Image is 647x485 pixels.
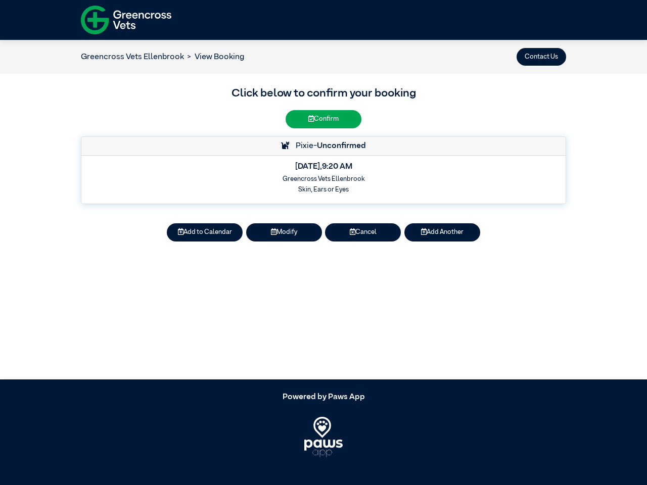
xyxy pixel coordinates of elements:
[81,3,171,37] img: f-logo
[88,162,559,172] h5: [DATE] , 9:20 AM
[404,223,480,241] button: Add Another
[88,186,559,193] h6: Skin, Ears or Eyes
[167,223,243,241] button: Add to Calendar
[81,51,244,63] nav: breadcrumb
[246,223,322,241] button: Modify
[517,48,566,66] button: Contact Us
[291,142,313,150] span: Pixie
[317,142,366,150] strong: Unconfirmed
[286,110,361,128] button: Confirm
[313,142,366,150] span: -
[81,53,184,61] a: Greencross Vets Ellenbrook
[325,223,401,241] button: Cancel
[81,85,566,103] h3: Click below to confirm your booking
[184,51,244,63] li: View Booking
[88,175,559,183] h6: Greencross Vets Ellenbrook
[81,393,566,402] h5: Powered by Paws App
[304,417,343,457] img: PawsApp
